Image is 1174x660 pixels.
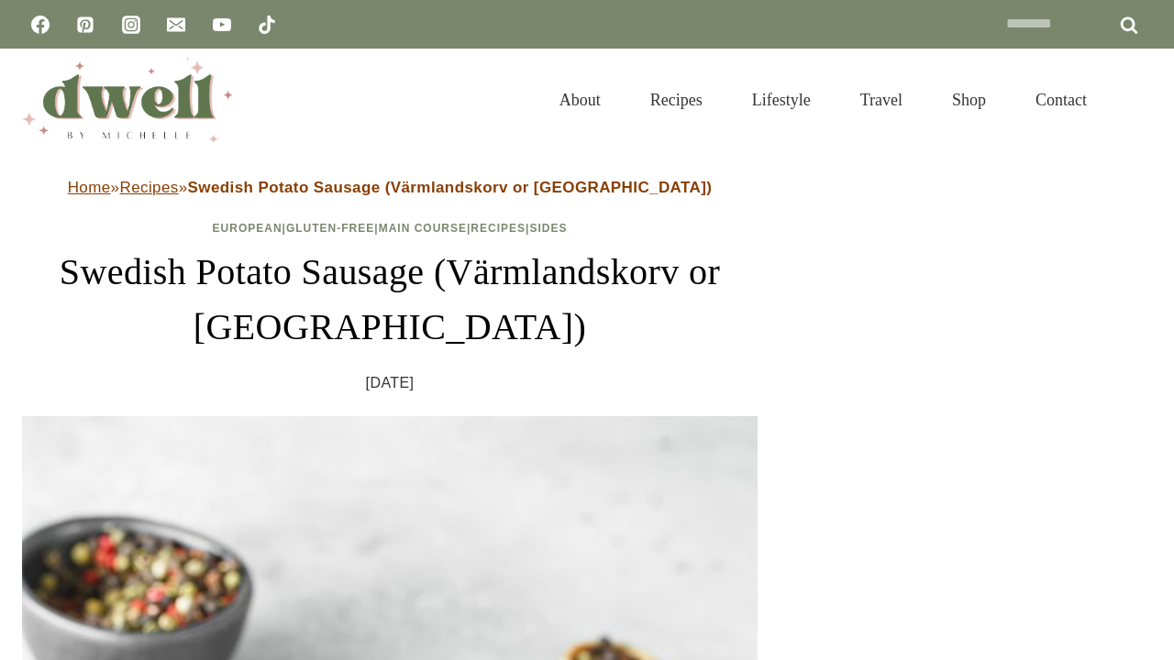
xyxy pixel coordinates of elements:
[22,245,758,355] h1: Swedish Potato Sausage (Värmlandskorv or [GEOGRAPHIC_DATA])
[471,222,526,235] a: Recipes
[188,179,713,196] strong: Swedish Potato Sausage (Värmlandskorv or [GEOGRAPHIC_DATA])
[366,369,415,397] time: [DATE]
[204,6,240,43] a: YouTube
[1011,68,1112,132] a: Contact
[379,222,467,235] a: Main Course
[836,68,927,132] a: Travel
[286,222,374,235] a: Gluten-Free
[68,179,713,196] span: » »
[1121,84,1152,115] button: View Search Form
[249,6,285,43] a: TikTok
[213,222,282,235] a: European
[22,6,59,43] a: Facebook
[535,68,626,132] a: About
[535,68,1112,132] nav: Primary Navigation
[68,179,111,196] a: Home
[529,222,567,235] a: Sides
[119,179,178,196] a: Recipes
[727,68,836,132] a: Lifestyle
[113,6,150,43] a: Instagram
[626,68,727,132] a: Recipes
[67,6,104,43] a: Pinterest
[927,68,1011,132] a: Shop
[22,58,233,142] img: DWELL by michelle
[158,6,194,43] a: Email
[213,222,568,235] span: | | | |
